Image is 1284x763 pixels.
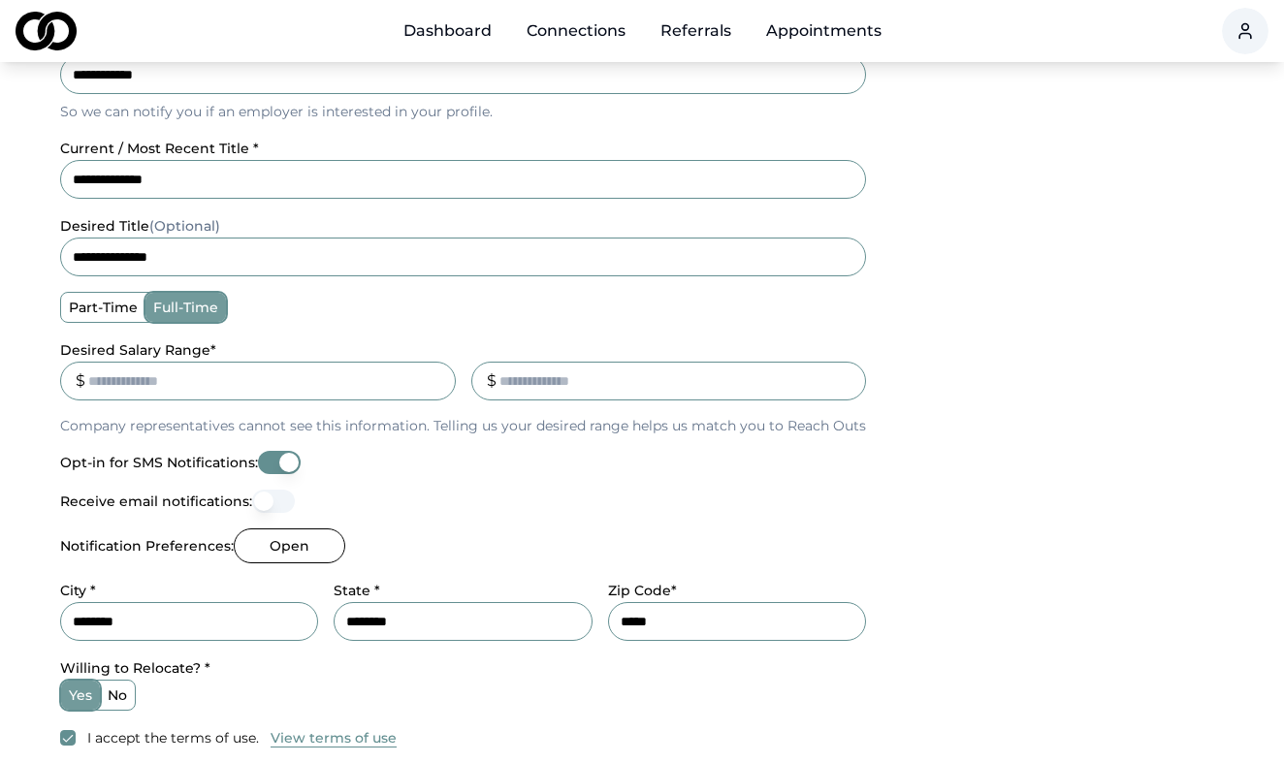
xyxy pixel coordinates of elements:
[60,102,866,121] p: So we can notify you if an employer is interested in your profile.
[334,582,380,599] label: State *
[234,528,345,563] button: Open
[271,726,397,749] a: View terms of use
[60,217,220,235] label: desired title
[487,369,497,393] div: $
[60,456,258,469] label: Opt-in for SMS Notifications:
[61,293,145,322] label: part-time
[149,217,220,235] span: (Optional)
[388,12,897,50] nav: Main
[145,293,226,322] label: full-time
[388,12,507,50] a: Dashboard
[76,369,85,393] div: $
[60,539,234,553] label: Notification Preferences:
[60,494,252,508] label: Receive email notifications:
[16,12,77,50] img: logo
[100,681,135,710] label: no
[61,681,100,710] label: yes
[271,728,397,747] button: View terms of use
[608,582,677,599] label: Zip Code*
[60,341,216,359] label: Desired Salary Range *
[645,12,747,50] a: Referrals
[60,582,96,599] label: City *
[471,341,478,359] label: _
[87,728,259,747] label: I accept the terms of use.
[60,140,259,157] label: current / most recent title *
[60,659,210,677] label: Willing to Relocate? *
[751,12,897,50] a: Appointments
[511,12,641,50] a: Connections
[60,416,866,435] p: Company representatives cannot see this information. Telling us your desired range helps us match...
